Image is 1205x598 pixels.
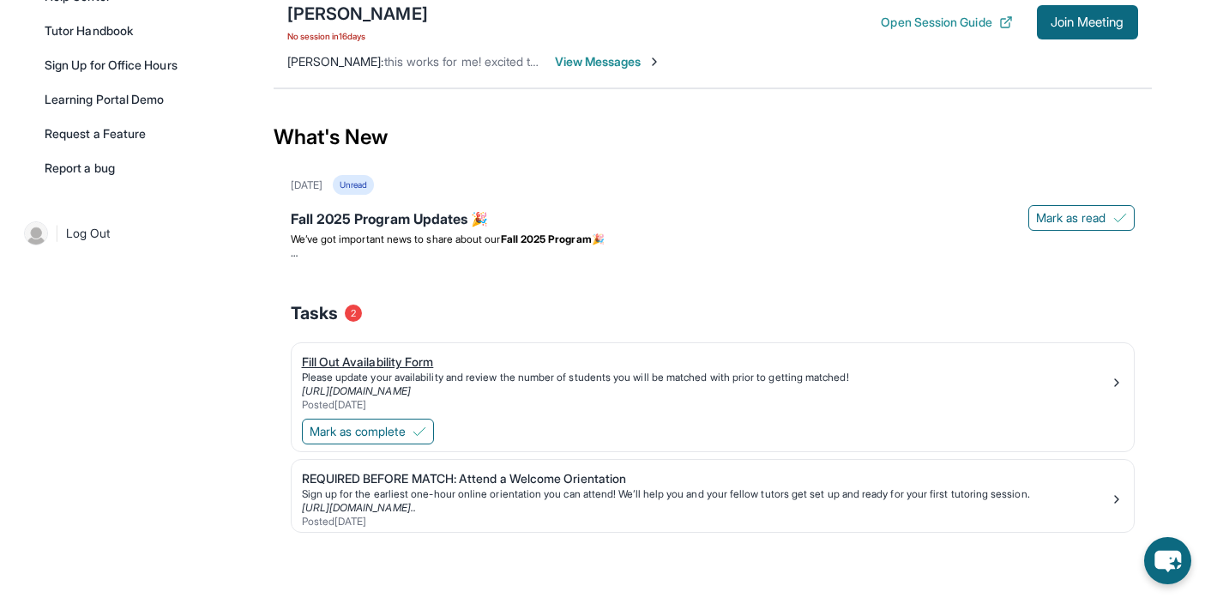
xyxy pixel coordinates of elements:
span: | [55,223,59,244]
div: Posted [DATE] [302,515,1110,529]
img: Mark as read [1113,211,1127,225]
button: Mark as complete [302,419,434,444]
a: Learning Portal Demo [34,84,202,115]
div: Fill Out Availability Form [302,353,1110,371]
span: Log Out [66,225,111,242]
a: Report a bug [34,153,202,184]
img: Mark as complete [413,425,426,438]
div: [DATE] [291,178,322,192]
a: |Log Out [17,214,202,252]
a: Fill Out Availability FormPlease update your availability and review the number of students you w... [292,343,1134,415]
div: What's New [274,100,1152,175]
div: Fall 2025 Program Updates 🎉 [291,208,1135,233]
div: Sign up for the earliest one-hour online orientation you can attend! We’ll help you and your fell... [302,487,1110,501]
a: REQUIRED BEFORE MATCH: Attend a Welcome OrientationSign up for the earliest one-hour online orien... [292,460,1134,532]
a: Tutor Handbook [34,15,202,46]
button: Join Meeting [1037,5,1138,39]
img: user-img [24,221,48,245]
a: Request a Feature [34,118,202,149]
span: this works for me! excited to meet you guys later! [384,54,652,69]
span: We’ve got important news to share about our [291,233,501,245]
div: Unread [333,175,374,195]
button: Mark as read [1028,205,1135,231]
div: [PERSON_NAME] [287,2,428,26]
button: Open Session Guide [881,14,1012,31]
span: View Messages [555,53,662,70]
span: [PERSON_NAME] : [287,54,384,69]
span: 🎉 [592,233,605,245]
span: Mark as read [1036,209,1106,227]
button: chat-button [1144,537,1191,584]
span: Mark as complete [310,423,406,440]
a: Sign Up for Office Hours [34,50,202,81]
span: 2 [345,305,362,322]
div: Please update your availability and review the number of students you will be matched with prior ... [302,371,1110,384]
img: Chevron-Right [648,55,661,69]
div: REQUIRED BEFORE MATCH: Attend a Welcome Orientation [302,470,1110,487]
span: Join Meeting [1051,17,1124,27]
span: No session in 16 days [287,29,428,43]
a: [URL][DOMAIN_NAME].. [302,501,416,514]
div: Posted [DATE] [302,398,1110,412]
strong: Fall 2025 Program [501,233,592,245]
span: Tasks [291,301,338,325]
a: [URL][DOMAIN_NAME] [302,384,411,397]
